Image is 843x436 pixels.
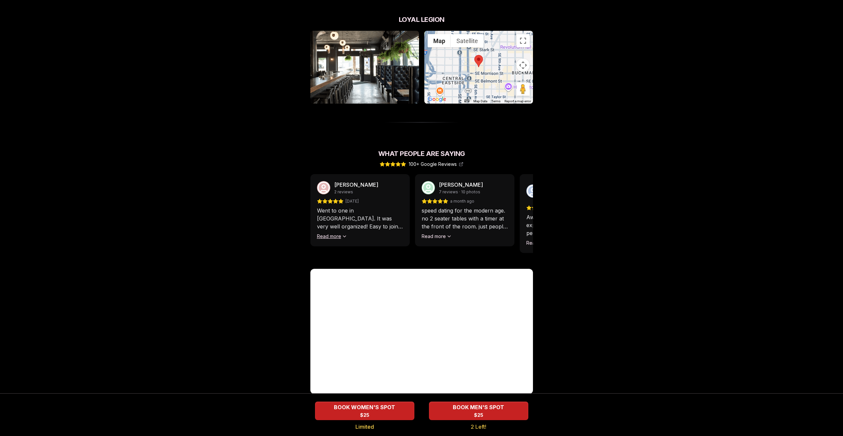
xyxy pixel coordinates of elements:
p: [PERSON_NAME] [439,181,483,189]
span: $25 [360,412,369,418]
button: BOOK MEN'S SPOT - 2 Left! [429,402,528,420]
button: Read more [526,240,556,246]
button: Read more [422,233,452,240]
img: Loyal Legion [310,31,419,104]
a: Open this area in Google Maps (opens a new window) [426,95,448,104]
span: a month ago [450,199,474,204]
span: 7 reviews · 10 photos [439,189,480,195]
h2: What People Are Saying [310,149,533,158]
span: Limited [355,423,374,431]
button: Map Data [473,99,487,104]
iframe: Luvvly Speed Dating Experience [310,269,533,394]
span: 2 reviews [334,189,353,195]
button: Show satellite imagery [451,34,484,47]
span: BOOK MEN'S SPOT [451,403,505,411]
span: 2 Left! [471,423,486,431]
button: Toggle fullscreen view [516,34,530,47]
img: Google [426,95,448,104]
a: Report a map error [504,99,531,103]
button: Keyboard shortcuts [464,99,469,102]
a: Terms [491,99,501,103]
button: Read more [317,233,347,240]
p: speed dating for the modern age. no 2 seater tables with a timer at the front of the room. just p... [422,207,508,230]
span: BOOK WOMEN'S SPOT [333,403,396,411]
button: Drag Pegman onto the map to open Street View [516,82,530,96]
span: $25 [474,412,483,418]
button: BOOK WOMEN'S SPOT - Limited [315,402,414,420]
a: 100+ Google Reviews [380,161,463,168]
p: [PERSON_NAME] [334,181,378,189]
button: Show street map [428,34,451,47]
span: 100+ Google Reviews [409,161,463,168]
p: Went to one in [GEOGRAPHIC_DATA]. It was very well organized! Easy to join, no need to download a... [317,207,403,230]
h2: Loyal Legion [310,15,533,24]
button: Map camera controls [516,59,530,72]
span: [DATE] [345,199,359,204]
p: Awesome speed dating experience! You get 10 minutes per speed date, some questions and a fun fact... [526,213,612,237]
